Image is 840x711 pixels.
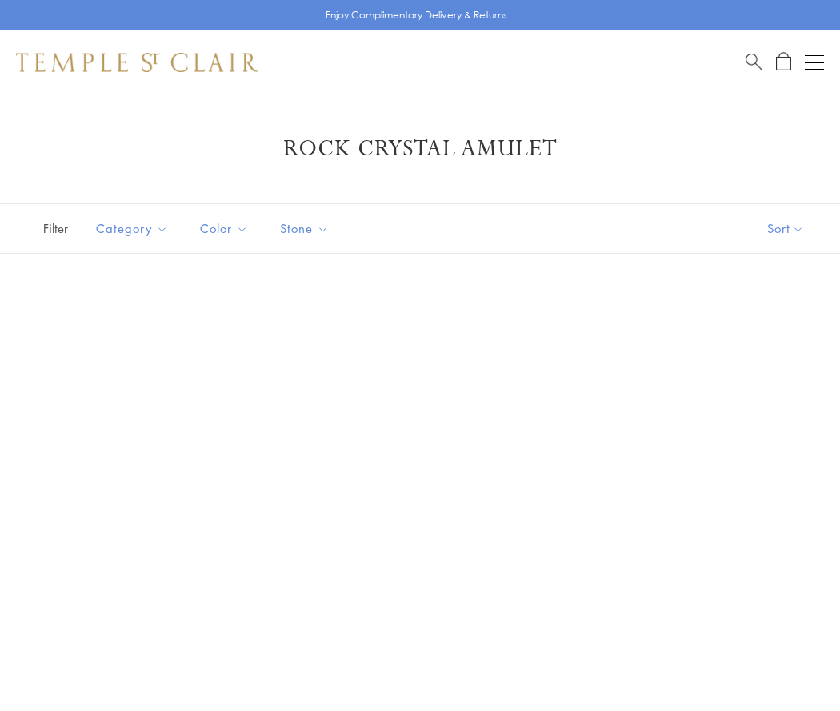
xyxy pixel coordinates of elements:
[326,7,507,23] p: Enjoy Complimentary Delivery & Returns
[88,219,180,239] span: Category
[192,219,260,239] span: Color
[268,211,341,247] button: Stone
[805,53,824,72] button: Open navigation
[40,135,800,163] h1: Rock Crystal Amulet
[84,211,180,247] button: Category
[746,52,762,72] a: Search
[188,211,260,247] button: Color
[16,53,258,72] img: Temple St. Clair
[272,219,341,239] span: Stone
[731,204,840,253] button: Show sort by
[776,52,791,72] a: Open Shopping Bag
